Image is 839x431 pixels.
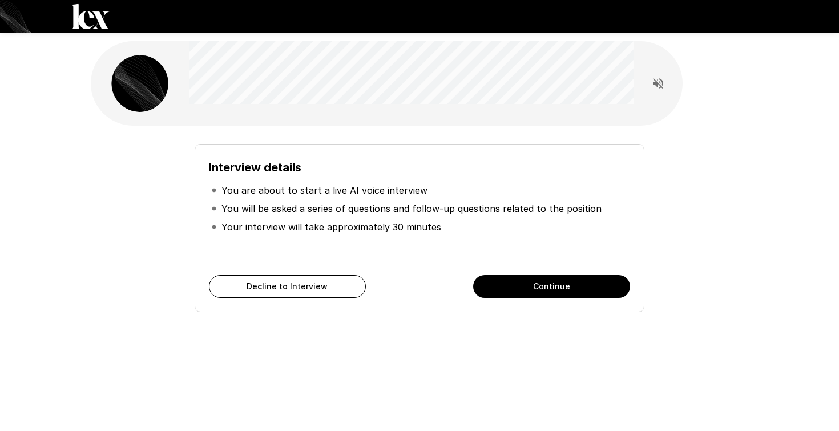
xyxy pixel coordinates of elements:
p: Your interview will take approximately 30 minutes [221,220,441,234]
p: You will be asked a series of questions and follow-up questions related to the position [221,202,602,215]
b: Interview details [209,161,301,174]
button: Continue [473,275,630,298]
img: lex_avatar2.png [111,55,168,112]
button: Decline to Interview [209,275,366,298]
p: You are about to start a live AI voice interview [221,183,427,197]
button: Read questions aloud [647,72,669,95]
